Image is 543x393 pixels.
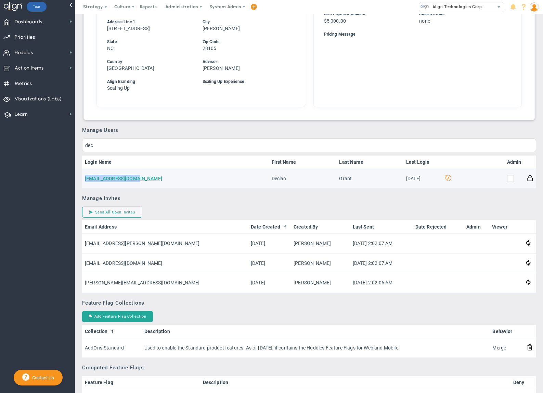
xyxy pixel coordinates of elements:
[85,159,266,165] a: Login Name
[526,259,530,267] button: Resend Invite
[107,39,190,45] div: State
[82,234,248,253] td: [EMAIL_ADDRESS][PERSON_NAME][DOMAIN_NAME]
[82,195,536,201] h3: Manage Invites
[85,224,245,230] a: Email Address
[107,59,190,65] div: Country
[526,279,530,286] button: Resend Invite
[494,2,504,12] span: select
[248,254,291,273] td: [DATE]
[248,273,291,293] td: [DATE]
[444,175,451,183] span: Decision Maker
[15,46,33,60] span: Huddles
[15,92,62,106] span: Visualizations (Labs)
[82,376,200,389] th: Feature Flag
[324,18,346,24] span: $5,000.00
[107,85,130,91] span: Scaling Up
[336,169,403,188] td: Grant
[339,159,400,165] a: Last Name
[85,176,162,181] a: [EMAIL_ADDRESS][DOMAIN_NAME]
[203,78,285,85] div: Scaling Up Experience
[82,138,536,152] input: Filter Results
[526,239,530,247] button: Resend Invite
[419,11,502,17] div: Recent Errors
[15,107,28,122] span: Learn
[510,376,536,389] th: Deny
[114,4,130,9] span: Culture
[291,234,350,253] td: [PERSON_NAME]
[507,159,521,165] a: Admin
[421,2,429,11] img: 10991.Company.photo
[530,2,539,12] img: 50429.Person.photo
[107,65,154,71] span: [GEOGRAPHIC_DATA]
[107,46,114,51] span: NC
[492,224,521,230] a: Viewer
[82,127,536,133] h3: Manage Users
[403,169,441,188] td: [DATE]
[203,59,285,65] div: Advisor
[209,4,241,9] span: System Admin
[353,224,410,230] a: Last Sent
[107,78,190,85] div: Align Branding
[15,15,42,29] span: Dashboards
[294,224,347,230] a: Created By
[527,344,533,351] button: Remove Collection
[248,234,291,253] td: [DATE]
[82,207,142,218] button: Send All Open Invites
[272,159,334,165] a: First Name
[203,19,285,25] div: City
[165,4,198,9] span: Administration
[490,338,524,358] td: Merge
[203,46,217,51] span: 28105
[15,30,35,45] span: Priorities
[203,39,285,45] div: Zip Code
[200,376,510,389] th: Description
[29,375,54,380] span: Contact Us
[82,254,248,273] td: [EMAIL_ADDRESS][DOMAIN_NAME]
[350,234,413,253] td: [DATE] 2:02:07 AM
[466,224,487,230] a: Admin
[419,18,430,24] span: none
[415,224,461,230] a: Date Rejected
[324,31,502,38] div: Pricing Message
[251,224,288,230] a: Date Created
[350,273,413,293] td: [DATE] 2:02:06 AM
[15,76,32,91] span: Metrics
[82,365,536,371] h3: Computed Feature Flags
[429,2,483,11] span: Align Technologies Corp.
[406,159,438,165] a: Last Login
[82,273,248,293] td: [PERSON_NAME][EMAIL_ADDRESS][DOMAIN_NAME]
[203,26,240,31] span: [PERSON_NAME]
[107,19,190,25] div: Address Line 1
[144,329,487,334] a: Description
[350,254,413,273] td: [DATE] 2:02:07 AM
[82,338,142,358] td: AddOns.Standard
[269,169,337,188] td: Declan
[291,254,350,273] td: [PERSON_NAME]
[107,26,150,31] span: [STREET_ADDRESS]
[324,11,407,17] div: Last Payment Amount
[82,300,536,306] h3: Feature Flag Collections
[291,273,350,293] td: [PERSON_NAME]
[85,329,139,334] a: Collection
[15,61,44,75] span: Action Items
[203,65,240,71] span: [PERSON_NAME]
[82,311,153,322] button: Add Feature Flag Collection
[492,329,521,334] a: Behavior
[83,4,103,9] span: Strategy
[527,174,533,182] button: Reset Password
[142,338,490,358] td: Used to enable the Standard product features. As of [DATE], it contains the Huddles Feature Flags...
